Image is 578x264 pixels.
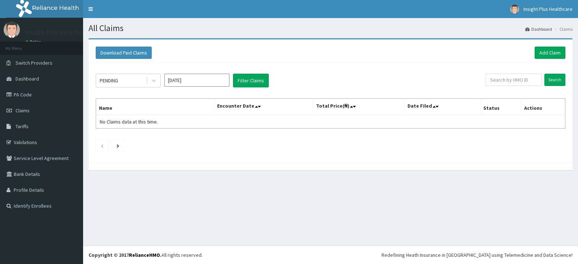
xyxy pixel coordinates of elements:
a: Add Claim [535,47,565,59]
img: User Image [510,5,519,14]
th: Date Filed [405,99,480,115]
th: Encounter Date [214,99,313,115]
div: PENDING [100,77,118,84]
span: Claims [16,107,30,114]
button: Download Paid Claims [96,47,152,59]
strong: Copyright © 2017 . [89,252,161,258]
a: RelianceHMO [129,252,160,258]
input: Select Month and Year [164,74,229,87]
span: Tariffs [16,123,29,130]
span: Dashboard [16,75,39,82]
th: Name [96,99,214,115]
span: Switch Providers [16,60,52,66]
th: Actions [521,99,565,115]
div: Redefining Heath Insurance in [GEOGRAPHIC_DATA] using Telemedicine and Data Science! [381,251,573,259]
th: Total Price(₦) [313,99,404,115]
a: Previous page [100,142,104,149]
img: User Image [4,22,20,38]
span: No Claims data at this time. [100,118,158,125]
input: Search by HMO ID [486,74,542,86]
span: Insight Plus Healthcare [523,6,573,12]
a: Next page [117,142,119,149]
footer: All rights reserved. [83,246,578,264]
li: Claims [553,26,573,32]
a: Online [25,39,43,44]
p: Insight Plus Healthcare [25,29,91,36]
th: Status [480,99,521,115]
input: Search [544,74,565,86]
h1: All Claims [89,23,573,33]
button: Filter Claims [233,74,269,87]
a: Dashboard [525,26,552,32]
